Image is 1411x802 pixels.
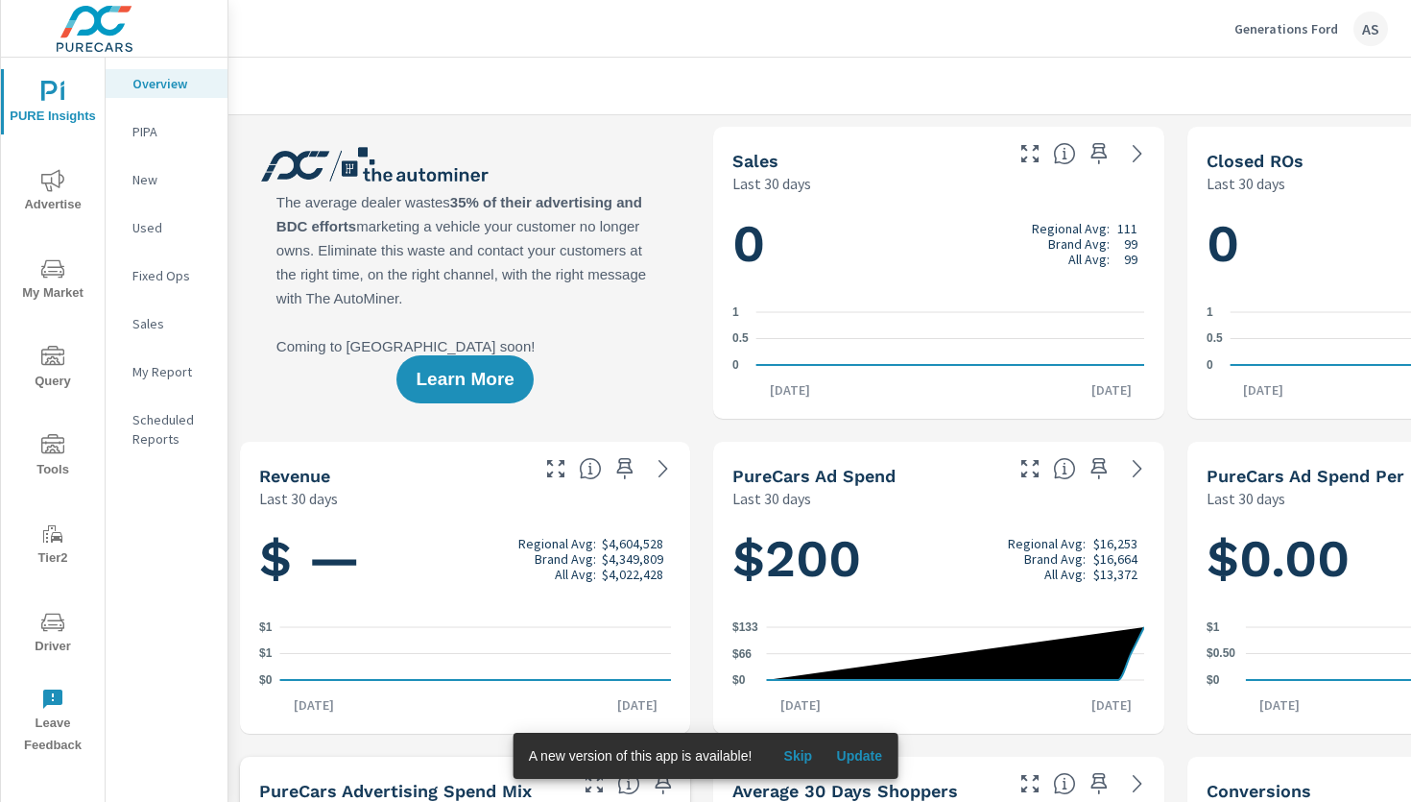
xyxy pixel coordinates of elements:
[106,213,227,242] div: Used
[132,410,212,449] p: Scheduled Reports
[1207,487,1285,510] p: Last 30 days
[732,211,1144,277] h1: 0
[732,487,811,510] p: Last 30 days
[1246,695,1313,715] p: [DATE]
[132,362,212,381] p: My Report
[1015,768,1045,799] button: Make Fullscreen
[602,567,663,582] p: $4,022,428
[1207,673,1220,687] text: $0
[106,357,227,386] div: My Report
[106,261,227,290] div: Fixed Ops
[7,169,99,216] span: Advertise
[732,781,958,801] h5: Average 30 Days Shoppers
[1207,172,1285,195] p: Last 30 days
[396,355,533,403] button: Learn More
[1093,536,1137,551] p: $16,253
[132,266,212,285] p: Fixed Ops
[756,380,824,400] p: [DATE]
[1053,457,1076,480] span: Total cost of media for all PureCars channels for the selected dealership group over the selected...
[132,218,212,237] p: Used
[579,457,602,480] span: Total sales revenue over the selected date range. [Source: This data is sourced from the dealer’s...
[1008,536,1086,551] p: Regional Avg:
[1117,221,1137,236] p: 111
[1230,380,1297,400] p: [DATE]
[1024,551,1086,567] p: Brand Avg:
[280,695,347,715] p: [DATE]
[828,741,890,771] button: Update
[259,487,338,510] p: Last 30 days
[732,332,749,346] text: 0.5
[732,151,778,171] h5: Sales
[1207,781,1311,801] h5: Conversions
[106,117,227,146] div: PIPA
[732,647,752,661] text: $66
[132,170,212,189] p: New
[416,371,514,388] span: Learn More
[106,309,227,338] div: Sales
[1207,620,1220,634] text: $1
[7,257,99,304] span: My Market
[1093,551,1137,567] p: $16,664
[610,453,640,484] span: Save this to your personalized report
[555,567,596,582] p: All Avg:
[1068,252,1110,267] p: All Avg:
[732,305,739,319] text: 1
[1084,768,1114,799] span: Save this to your personalized report
[535,551,596,567] p: Brand Avg:
[7,346,99,393] span: Query
[7,611,99,658] span: Driver
[1122,138,1153,169] a: See more details in report
[775,747,821,765] span: Skip
[1053,772,1076,795] span: A rolling 30 day total of daily Shoppers on the dealership website, averaged over the selected da...
[7,81,99,128] span: PURE Insights
[1124,236,1137,252] p: 99
[1048,236,1110,252] p: Brand Avg:
[1015,138,1045,169] button: Make Fullscreen
[648,768,679,799] span: Save this to your personalized report
[1207,332,1223,346] text: 0.5
[1207,358,1213,372] text: 0
[1207,151,1303,171] h5: Closed ROs
[1078,695,1145,715] p: [DATE]
[106,165,227,194] div: New
[1015,453,1045,484] button: Make Fullscreen
[732,358,739,372] text: 0
[1124,252,1137,267] p: 99
[132,74,212,93] p: Overview
[648,453,679,484] a: See more details in report
[259,781,532,801] h5: PureCars Advertising Spend Mix
[259,647,273,661] text: $1
[1032,221,1110,236] p: Regional Avg:
[259,466,330,486] h5: Revenue
[1053,142,1076,165] span: Number of vehicles sold by the dealership over the selected date range. [Source: This data is sou...
[1234,20,1338,37] p: Generations Ford
[106,405,227,453] div: Scheduled Reports
[602,536,663,551] p: $4,604,528
[132,122,212,141] p: PIPA
[106,69,227,98] div: Overview
[767,695,834,715] p: [DATE]
[1044,567,1086,582] p: All Avg:
[732,172,811,195] p: Last 30 days
[1353,12,1388,46] div: AS
[1084,453,1114,484] span: Save this to your personalized report
[617,772,640,795] span: This table looks at how you compare to the amount of budget you spend per channel as opposed to y...
[1207,305,1213,319] text: 1
[529,748,753,764] span: A new version of this app is available!
[1093,567,1137,582] p: $13,372
[767,741,828,771] button: Skip
[579,768,610,799] button: Make Fullscreen
[732,620,758,634] text: $133
[1084,138,1114,169] span: Save this to your personalized report
[7,688,99,757] span: Leave Feedback
[259,526,671,592] h1: $ —
[259,620,273,634] text: $1
[732,466,896,486] h5: PureCars Ad Spend
[732,673,746,687] text: $0
[7,523,99,570] span: Tier2
[1122,453,1153,484] a: See more details in report
[836,747,882,765] span: Update
[1078,380,1145,400] p: [DATE]
[1,58,105,765] div: nav menu
[602,551,663,567] p: $4,349,809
